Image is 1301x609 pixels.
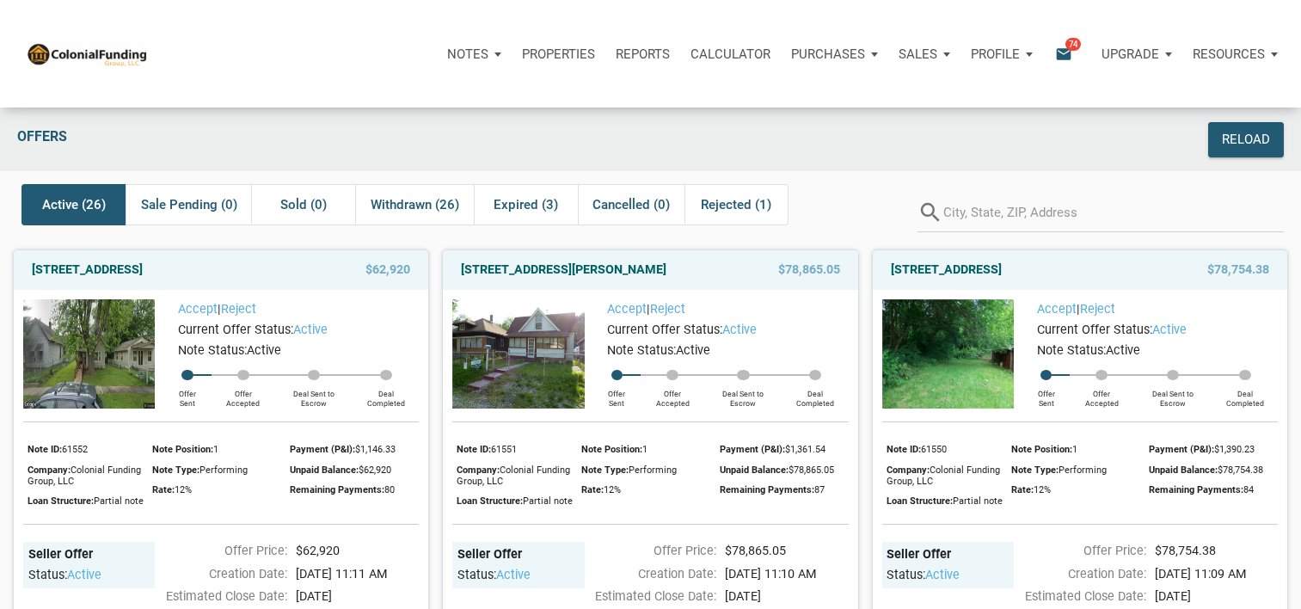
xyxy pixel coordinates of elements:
img: NoteUnlimited [26,41,148,66]
span: Remaining Payments: [1149,484,1243,495]
span: active [925,568,960,582]
span: $62,920 [359,464,391,476]
span: Note Type: [152,464,199,476]
span: Payment (P&I): [1149,444,1214,455]
div: Creation Date: [1005,565,1145,584]
span: 87 [814,484,825,495]
a: Sales [888,28,960,80]
span: Status: [887,568,925,582]
span: Loan Structure: [28,495,94,507]
a: Resources [1182,28,1288,80]
a: Accept [1037,302,1077,317]
a: [STREET_ADDRESS] [891,260,1002,280]
p: Reports [616,46,670,62]
span: active [67,568,101,582]
span: active [496,568,531,582]
a: Accept [178,302,218,317]
span: Note ID: [457,444,491,455]
span: 61552 [62,444,88,455]
div: $62,920 [287,542,427,561]
button: Upgrade [1091,28,1182,80]
span: 1 [213,444,218,455]
span: | [607,302,685,317]
span: Note Status: [607,343,676,358]
div: Cancelled (0) [578,184,684,225]
span: Rate: [1011,484,1034,495]
span: $1,146.33 [355,444,396,455]
p: Calculator [690,46,770,62]
span: 84 [1243,484,1254,495]
a: Reject [1080,302,1115,317]
span: Colonial Funding Group, LLC [28,464,141,487]
div: Reload [1222,130,1270,150]
i: email [1053,44,1074,64]
span: Note Status: [1037,343,1106,358]
span: Expired (3) [494,194,558,215]
div: [DATE] [1146,587,1286,606]
span: Status: [457,568,496,582]
button: Reports [605,28,680,80]
span: Unpaid Balance: [1149,464,1218,476]
div: Creation Date: [146,565,286,584]
a: Calculator [680,28,781,80]
span: active [1152,323,1187,337]
div: Estimated Close Date: [576,587,716,606]
span: Active (26) [42,194,106,215]
p: Upgrade [1102,46,1159,62]
span: Performing [1059,464,1107,476]
img: 575079 [23,299,155,409]
div: $78,865.05 [716,542,856,561]
span: Performing [199,464,248,476]
div: Offer Accepted [212,380,275,408]
span: Note Status: [178,343,247,358]
p: Notes [447,46,488,62]
p: Profile [971,46,1020,62]
a: [STREET_ADDRESS] [32,260,143,280]
div: Withdrawn (26) [355,184,473,225]
span: Note Position: [581,444,642,455]
span: $62,920 [365,260,410,280]
span: $1,390.23 [1214,444,1255,455]
span: Withdrawn (26) [371,194,459,215]
span: Note Position: [152,444,213,455]
span: Note Position: [1011,444,1072,455]
span: active [722,323,757,337]
div: Expired (3) [474,184,578,225]
div: [DATE] 11:09 AM [1146,565,1286,584]
i: search [917,194,943,232]
button: Profile [960,28,1043,80]
span: Loan Structure: [457,495,523,507]
span: 12% [175,484,192,495]
span: 61550 [921,444,947,455]
div: Seller Offer [457,547,580,563]
div: Deal Sent to Escrow [1133,380,1212,408]
div: Offer Price: [1005,542,1145,561]
span: Company: [887,464,930,476]
span: Rate: [581,484,604,495]
div: Offer Price: [576,542,716,561]
button: Reload [1208,122,1284,157]
p: Purchases [791,46,865,62]
span: Loan Structure: [887,495,953,507]
div: Offer Sent [1022,380,1070,408]
span: Current Offer Status: [607,323,722,337]
span: 12% [1034,484,1051,495]
span: Note Type: [581,464,629,476]
span: 12% [604,484,621,495]
div: [DATE] 11:11 AM [287,565,427,584]
a: Accept [607,302,647,317]
span: Rate: [152,484,175,495]
span: Current Offer Status: [1037,323,1152,337]
a: Reject [221,302,256,317]
span: Unpaid Balance: [720,464,789,476]
div: [DATE] 11:10 AM [716,565,856,584]
button: Notes [437,28,512,80]
span: Company: [28,464,71,476]
span: Company: [457,464,500,476]
span: 74 [1065,37,1081,51]
span: $78,865.05 [789,464,834,476]
div: Creation Date: [576,565,716,584]
img: 575139 [882,299,1014,409]
span: | [1037,302,1115,317]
